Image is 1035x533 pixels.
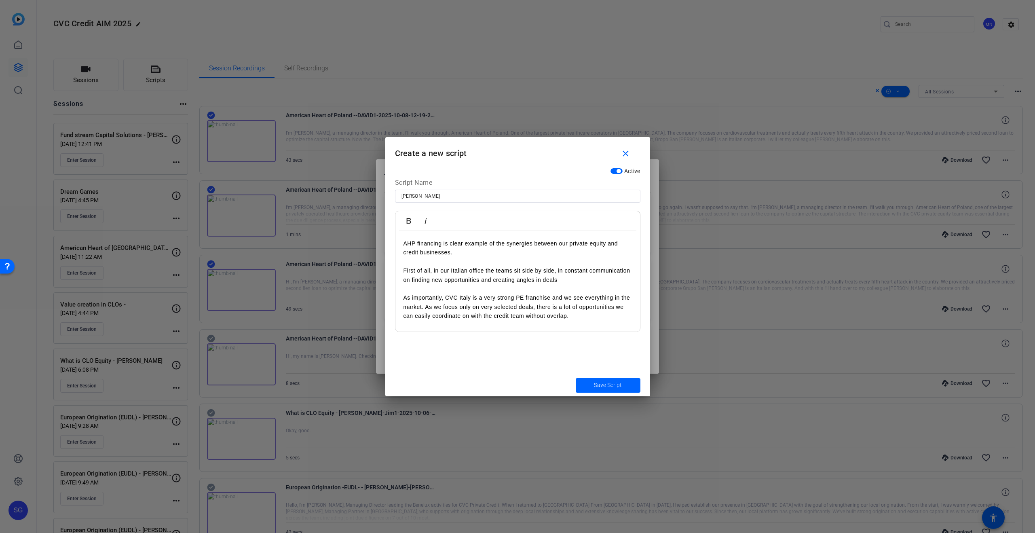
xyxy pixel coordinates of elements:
[401,191,634,201] input: Enter Script Name
[621,149,631,159] mat-icon: close
[403,267,630,283] span: First of all, in our Italian office the teams sit side by side, in constant communication on find...
[385,137,650,163] h1: Create a new script
[624,168,640,174] span: Active
[395,178,640,190] div: Script Name
[403,240,618,256] span: AHP financing is clear example of the synergies between our private equity and credit businesses.
[418,213,433,229] button: Italic (⌘I)
[401,213,416,229] button: Bold (⌘B)
[403,294,630,319] span: As importantly, CVC Italy is a very strong PE franchise and we see everything in the market. As w...
[594,381,622,389] span: Save Script
[576,378,640,393] button: Save Script
[403,331,625,355] span: In the specific AHP situation, at CVC Italy we had a strong relationship with GSD, which is AHP’s...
